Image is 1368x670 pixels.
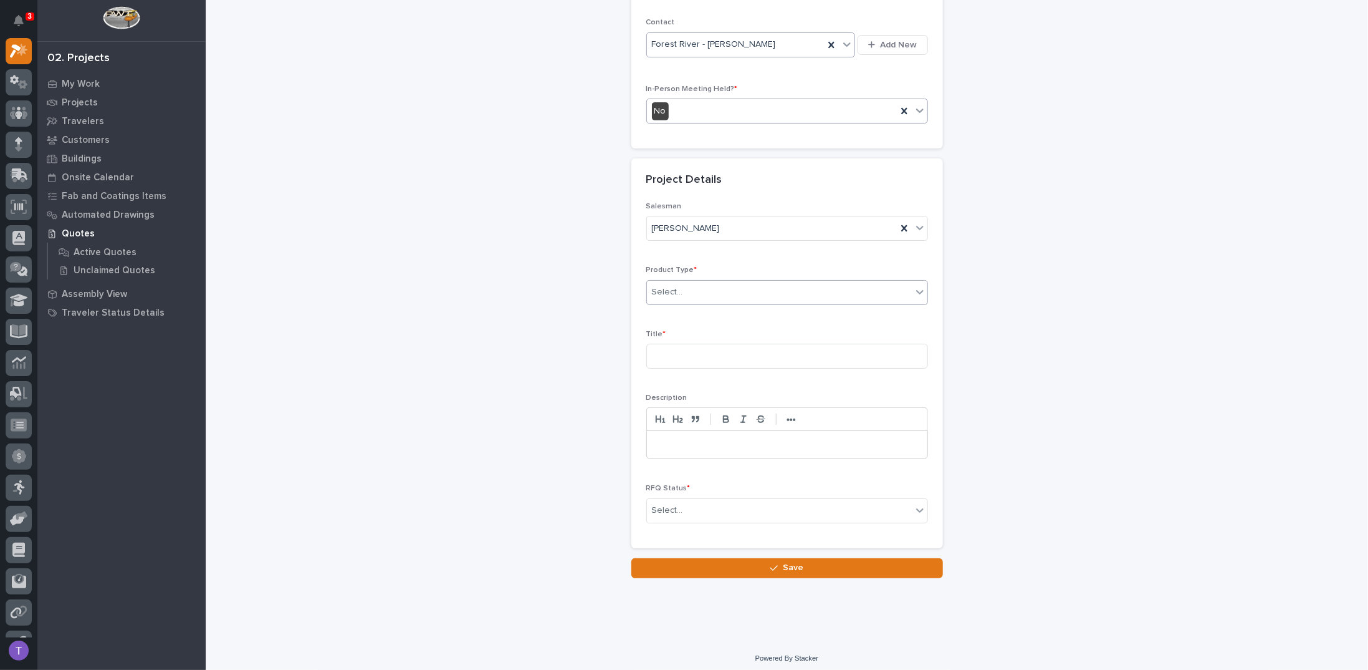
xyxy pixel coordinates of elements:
span: Contact [646,19,675,26]
a: Unclaimed Quotes [48,261,206,279]
button: Save [631,558,943,578]
a: Travelers [37,112,206,130]
p: Fab and Coatings Items [62,191,166,202]
p: Travelers [62,116,104,127]
p: Active Quotes [74,247,136,258]
span: Forest River - [PERSON_NAME] [652,38,776,51]
a: Buildings [37,149,206,168]
p: My Work [62,79,100,90]
a: My Work [37,74,206,93]
button: Add New [858,35,927,55]
p: Automated Drawings [62,210,155,221]
div: Notifications3 [16,15,32,35]
a: Quotes [37,224,206,243]
a: Traveler Status Details [37,303,206,322]
span: [PERSON_NAME] [652,222,720,235]
p: Customers [62,135,110,146]
p: Traveler Status Details [62,308,165,319]
p: Buildings [62,153,102,165]
a: Fab and Coatings Items [37,187,206,205]
div: Select... [652,286,683,299]
div: 02. Projects [47,52,110,66]
p: Unclaimed Quotes [74,265,155,276]
button: ••• [783,412,800,427]
h2: Project Details [646,173,722,187]
a: Assembly View [37,284,206,303]
a: Onsite Calendar [37,168,206,187]
strong: ••• [787,415,796,425]
p: Quotes [62,228,95,240]
a: Automated Drawings [37,205,206,224]
span: In-Person Meeting Held? [646,85,738,93]
img: Workspace Logo [103,6,140,29]
a: Projects [37,93,206,112]
p: Onsite Calendar [62,172,134,183]
span: RFQ Status [646,485,691,492]
p: Assembly View [62,289,127,300]
button: Notifications [6,7,32,34]
a: Powered By Stacker [755,654,818,662]
div: No [652,102,669,120]
p: 3 [27,12,32,21]
span: Product Type [646,266,697,274]
p: Projects [62,97,98,109]
div: Select... [652,504,683,517]
button: users-avatar [6,638,32,664]
span: Salesman [646,203,682,210]
a: Active Quotes [48,243,206,261]
span: Title [646,331,666,338]
a: Customers [37,130,206,149]
span: Description [646,394,687,402]
span: Add New [881,39,917,51]
span: Save [783,562,803,573]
